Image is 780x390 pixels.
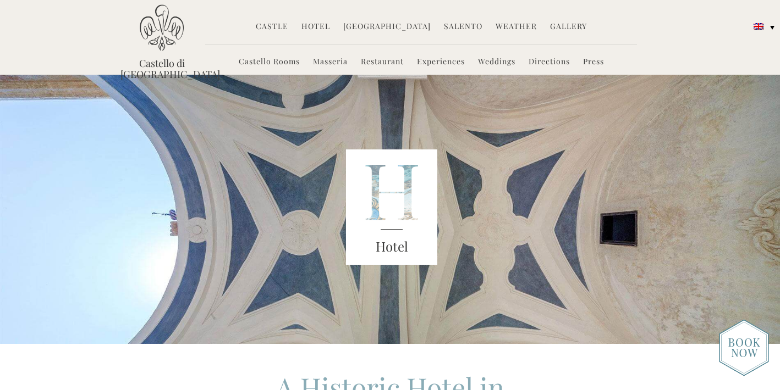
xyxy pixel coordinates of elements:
img: castello_header_block.png [346,149,437,265]
a: Weather [496,21,537,34]
h3: Hotel [346,237,437,257]
a: Castle [256,21,288,34]
a: Hotel [301,21,330,34]
a: Castello Rooms [239,56,300,69]
a: Directions [529,56,570,69]
a: Press [583,56,604,69]
a: Gallery [550,21,587,34]
a: Restaurant [361,56,404,69]
img: Castello di Ugento [140,4,184,51]
a: Experiences [417,56,465,69]
a: [GEOGRAPHIC_DATA] [343,21,431,34]
img: English [754,23,763,30]
a: Salento [444,21,482,34]
a: Castello di [GEOGRAPHIC_DATA] [120,58,203,80]
img: new-booknow.png [719,319,769,376]
a: Weddings [478,56,515,69]
a: Masseria [313,56,348,69]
